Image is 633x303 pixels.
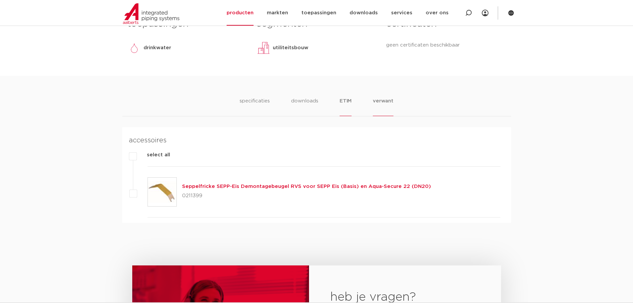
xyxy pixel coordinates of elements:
[144,44,171,52] p: drinkwater
[240,97,270,116] li: specificaties
[257,41,270,55] img: utiliteitsbouw
[273,44,308,52] p: utiliteitsbouw
[291,97,318,116] li: downloads
[148,178,176,206] img: Thumbnail for Seppelfricke SEPP-Eis Demontagebeugel RVS voor SEPP Eis (Basis) en Aqua-Secure 22 (...
[182,184,431,189] a: Seppelfricke SEPP-Eis Demontagebeugel RVS voor SEPP Eis (Basis) en Aqua-Secure 22 (DN20)
[340,97,352,116] li: ETIM
[129,135,500,146] h4: accessoires
[128,41,141,55] img: drinkwater
[137,151,170,159] label: select all
[386,41,505,49] p: geen certificaten beschikbaar
[373,97,393,116] li: verwant
[182,191,431,201] p: 0211399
